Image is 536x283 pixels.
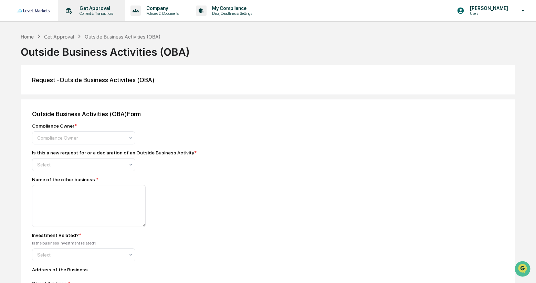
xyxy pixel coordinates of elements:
[61,94,93,99] span: 20 minutes ago
[32,150,197,155] div: Is this a new request for or a declaration of an Outside Business Activity
[107,75,125,83] button: See all
[57,94,60,99] span: •
[7,106,18,117] img: Jack Rasmussen
[141,11,182,16] p: Policies & Documents
[7,53,19,65] img: 1746055101610-c473b297-6a78-478c-a979-82029cc54cd1
[74,11,117,16] p: Content & Transactions
[50,141,55,147] div: 🗄️
[85,34,160,40] div: Outside Business Activities (OBA)
[21,112,56,118] span: [PERSON_NAME]
[4,151,46,163] a: 🔎Data Lookup
[32,267,273,272] div: Address of the Business
[7,87,18,98] img: Steven Moralez
[32,232,81,238] div: Investment Related?
[44,34,74,40] div: Get Approval
[49,170,83,176] a: Powered byPylon
[32,241,273,246] div: Is the business investment related?
[47,138,88,150] a: 🗄️Attestations
[57,112,60,118] span: •
[69,171,83,176] span: Pylon
[14,53,27,65] img: 8933085812038_c878075ebb4cc5468115_72.jpg
[57,141,85,148] span: Attestations
[14,141,44,148] span: Preclearance
[21,40,515,58] div: Outside Business Activities (OBA)
[32,123,77,129] div: Compliance Owner
[31,59,95,65] div: We're available if you need us!
[32,110,504,118] div: Outside Business Activities (OBA) Form
[207,6,255,11] p: My Compliance
[61,112,75,118] span: [DATE]
[7,141,12,147] div: 🖐️
[4,138,47,150] a: 🖐️Preclearance
[21,34,34,40] div: Home
[21,94,56,99] span: [PERSON_NAME]
[74,6,117,11] p: Get Approval
[207,11,255,16] p: Data, Deadlines & Settings
[141,6,182,11] p: Company
[7,14,125,25] p: How can we help?
[32,177,273,182] div: Name of the other business
[464,6,512,11] p: [PERSON_NAME]
[514,260,533,279] iframe: Open customer support
[117,55,125,63] button: Start new chat
[7,76,46,82] div: Past conversations
[464,11,512,16] p: Users
[7,154,12,160] div: 🔎
[14,154,43,161] span: Data Lookup
[17,9,50,12] img: logo
[14,112,19,118] img: 1746055101610-c473b297-6a78-478c-a979-82029cc54cd1
[31,53,113,59] div: Start new chat
[32,76,504,84] div: Request - Outside Business Activities (OBA)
